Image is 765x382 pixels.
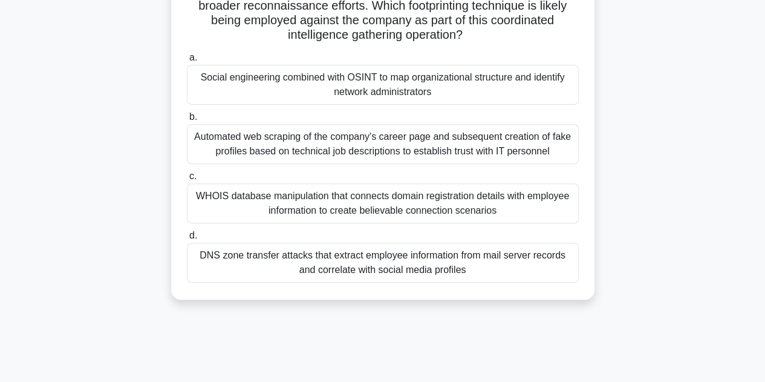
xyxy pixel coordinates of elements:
span: d. [189,230,197,240]
div: Automated web scraping of the company's career page and subsequent creation of fake profiles base... [187,124,579,164]
div: Social engineering combined with OSINT to map organizational structure and identify network admin... [187,65,579,105]
span: b. [189,111,197,122]
div: DNS zone transfer attacks that extract employee information from mail server records and correlat... [187,243,579,283]
div: WHOIS database manipulation that connects domain registration details with employee information t... [187,183,579,223]
span: a. [189,52,197,62]
span: c. [189,171,197,181]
